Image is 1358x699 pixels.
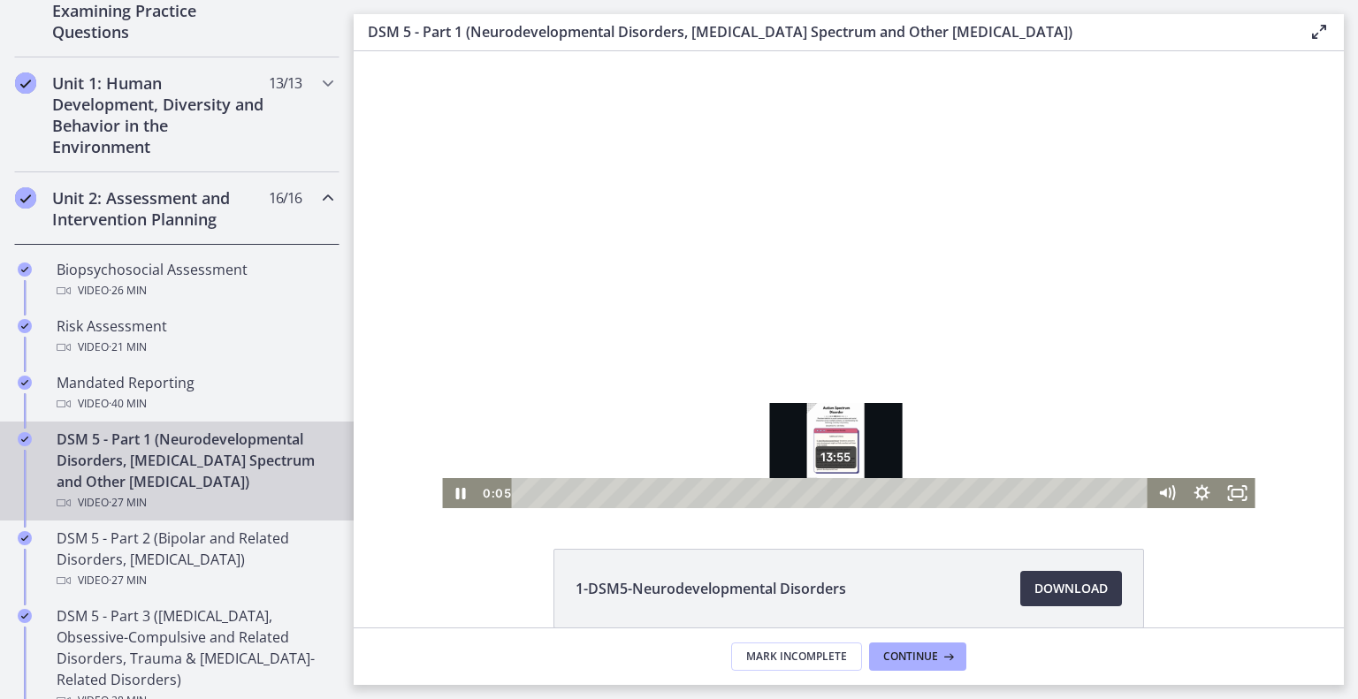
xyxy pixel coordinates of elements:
[746,650,847,664] span: Mark Incomplete
[52,187,268,230] h2: Unit 2: Assessment and Intervention Planning
[731,642,862,671] button: Mark Incomplete
[18,432,32,446] i: Completed
[18,376,32,390] i: Completed
[109,393,147,414] span: · 40 min
[57,280,332,301] div: Video
[109,337,147,358] span: · 21 min
[354,51,1344,508] iframe: Video Lesson
[57,528,332,591] div: DSM 5 - Part 2 (Bipolar and Related Disorders, [MEDICAL_DATA])
[57,259,332,301] div: Biopsychosocial Assessment
[57,393,332,414] div: Video
[269,187,301,209] span: 16 / 16
[57,337,332,358] div: Video
[866,427,902,457] button: Fullscreen
[109,280,147,301] span: · 26 min
[57,315,332,358] div: Risk Assessment
[15,72,36,94] i: Completed
[18,531,32,545] i: Completed
[57,372,332,414] div: Mandated Reporting
[57,429,332,513] div: DSM 5 - Part 1 (Neurodevelopmental Disorders, [MEDICAL_DATA] Spectrum and Other [MEDICAL_DATA])
[57,492,332,513] div: Video
[18,319,32,333] i: Completed
[52,72,268,157] h2: Unit 1: Human Development, Diversity and Behavior in the Environment
[18,609,32,623] i: Completed
[269,72,301,94] span: 13 / 13
[109,492,147,513] span: · 27 min
[18,262,32,277] i: Completed
[57,570,332,591] div: Video
[576,578,846,599] span: 1-DSM5-Neurodevelopmental Disorders
[831,427,866,457] button: Show settings menu
[1020,571,1122,606] a: Download
[15,187,36,209] i: Completed
[368,21,1280,42] h3: DSM 5 - Part 1 (Neurodevelopmental Disorders, [MEDICAL_DATA] Spectrum and Other [MEDICAL_DATA])
[883,650,938,664] span: Continue
[796,427,831,457] button: Mute
[1034,578,1108,599] span: Download
[109,570,147,591] span: · 27 min
[869,642,966,671] button: Continue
